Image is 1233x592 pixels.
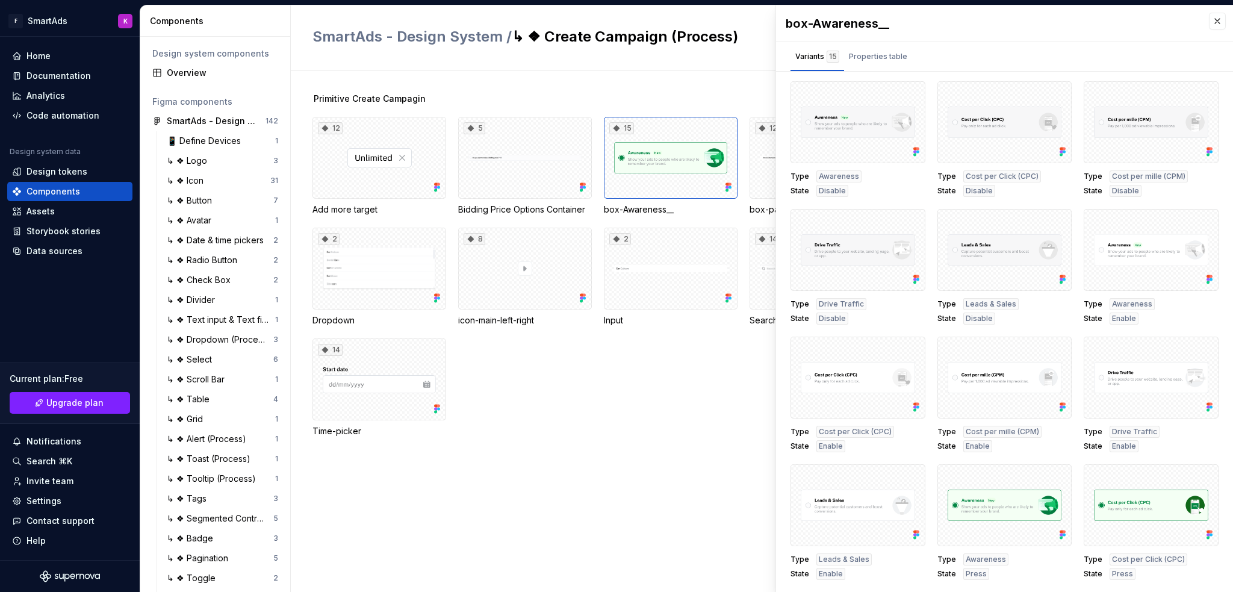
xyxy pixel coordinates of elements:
div: ↳ ❖ Button [167,195,217,207]
span: Type [1084,555,1102,564]
div: ↳ ❖ Avatar [167,214,216,226]
div: 2Dropdown [312,228,446,326]
a: ↳ ❖ Pagination5 [162,549,283,568]
div: ↳ ❖ Tooltip (Process) [167,473,261,485]
button: Help [7,531,132,550]
div: ↳ ❖ Tags [167,493,211,505]
div: Search [750,314,883,326]
span: State [790,314,809,323]
a: Invite team [7,472,132,491]
a: ↳ ❖ Segmented Control (Process)5 [162,509,283,528]
div: Assets [26,205,55,217]
a: 📱 Define Devices1 [162,131,283,151]
div: 15 [609,122,634,134]
div: 12Add more target [312,117,446,216]
span: Enable [819,569,843,579]
div: Properties table [849,51,907,63]
span: State [937,186,956,196]
div: Figma components [152,96,278,108]
span: Drive Traffic [1112,427,1157,437]
span: State [1084,314,1102,323]
div: F [8,14,23,28]
div: 142 [266,116,278,126]
div: 15box-Awareness__ [604,117,738,216]
span: Primitive Create Campagin [314,93,426,105]
div: Design system data [10,147,81,157]
span: Type [937,172,956,181]
span: Disable [819,186,846,196]
span: Type [790,427,809,437]
span: Type [790,555,809,564]
div: box-Awareness__ [786,15,1197,32]
div: Contact support [26,515,95,527]
div: 2Input [604,228,738,326]
div: 15 [827,51,839,63]
div: 1 [275,216,278,225]
a: Components [7,182,132,201]
span: Press [1112,569,1133,579]
div: box-parent [750,204,883,216]
div: ↳ ❖ Date & time pickers [167,234,269,246]
div: 2 [273,255,278,265]
span: Type [1084,299,1102,309]
a: Data sources [7,241,132,261]
div: ↳ ❖ Select [167,354,217,366]
div: ↳ ❖ Divider [167,294,220,306]
a: ↳ ❖ Toggle2 [162,569,283,588]
span: Press [966,569,987,579]
a: ↳ ❖ Button7 [162,191,283,210]
span: Type [1084,427,1102,437]
div: 4 [273,394,278,404]
span: Leads & Sales [819,555,869,564]
span: Disable [1112,186,1139,196]
div: 1 [275,474,278,484]
div: 3 [273,494,278,503]
div: 12box-parent [750,117,883,216]
a: ↳ ❖ Scroll Bar1 [162,370,283,389]
div: icon-main-left-right [458,314,592,326]
div: 31 [270,176,278,185]
div: 5 [464,122,485,134]
div: Bidding Price Options Container [458,204,592,216]
div: ↳ ❖ Toggle [167,572,220,584]
button: FSmartAdsK [2,8,137,34]
div: 2 [273,275,278,285]
span: State [937,569,956,579]
div: SmartAds [28,15,67,27]
a: Home [7,46,132,66]
span: Cost per mille (CPM) [1112,172,1185,181]
span: Awareness [1112,299,1152,309]
div: Notifications [26,435,81,447]
a: ↳ ❖ Icon31 [162,171,283,190]
button: Search ⌘K [7,452,132,471]
div: Time-picker [312,425,446,437]
a: ↳ ❖ Check Box2 [162,270,283,290]
span: Enable [1112,441,1136,451]
a: Overview [148,63,283,83]
span: Disable [819,314,846,323]
span: Cost per mille (CPM) [966,427,1039,437]
span: Type [790,172,809,181]
a: ↳ ❖ Logo3 [162,151,283,170]
div: 2 [273,573,278,583]
div: 1 [275,454,278,464]
a: SmartAds - Design System142 [148,111,283,131]
span: Awareness [819,172,859,181]
div: 8 [464,233,485,245]
a: ↳ ❖ Radio Button2 [162,251,283,270]
span: Enable [819,441,843,451]
span: Enable [1112,314,1136,323]
div: 5 [273,553,278,563]
span: Cost per Click (CPC) [1112,555,1185,564]
h2: ↳ ❖ Create Campaign (Process) [312,27,874,46]
div: 5Bidding Price Options Container [458,117,592,216]
div: 12 [755,122,780,134]
div: ↳ ❖ Segmented Control (Process) [167,513,273,525]
button: Notifications [7,432,132,451]
div: ↳ ❖ Scroll Bar [167,373,229,385]
div: ↳ ❖ Radio Button [167,254,242,266]
div: ↳ ❖ Toast (Process) [167,453,255,465]
span: State [790,441,809,451]
span: State [790,186,809,196]
div: 3 [273,335,278,344]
